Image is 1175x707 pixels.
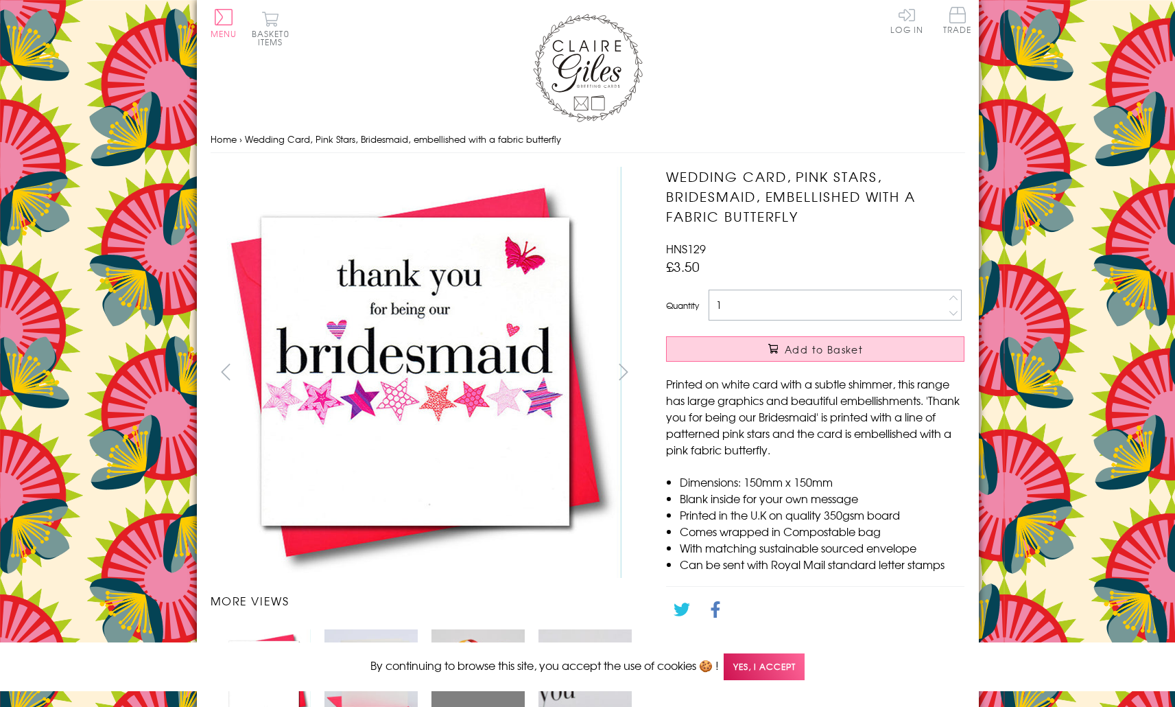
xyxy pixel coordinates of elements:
span: Menu [211,27,237,40]
span: Wedding Card, Pink Stars, Bridesmaid, embellished with a fabric butterfly [245,132,561,146]
button: next [608,356,639,387]
span: › [239,132,242,146]
li: Comes wrapped in Compostable bag [680,523,964,540]
label: Quantity [666,299,699,312]
a: Trade [943,7,972,36]
li: Dimensions: 150mm x 150mm [680,474,964,490]
li: With matching sustainable sourced envelope [680,540,964,556]
span: Yes, I accept [724,653,805,680]
nav: breadcrumbs [211,126,965,154]
button: Basket0 items [252,11,289,46]
span: 0 items [258,27,289,48]
h1: Wedding Card, Pink Stars, Bridesmaid, embellished with a fabric butterfly [666,167,964,226]
img: Wedding Card, Pink Stars, Bridesmaid, embellished with a fabric butterfly [639,167,1050,579]
a: Go back to the collection [678,638,811,655]
button: Add to Basket [666,336,964,362]
button: Menu [211,9,237,38]
img: Claire Giles Greetings Cards [533,14,643,122]
a: Log In [890,7,923,34]
span: £3.50 [666,257,700,276]
h3: More views [211,592,639,609]
li: Can be sent with Royal Mail standard letter stamps [680,556,964,572]
span: HNS129 [666,240,706,257]
span: Add to Basket [785,343,863,356]
li: Blank inside for your own message [680,490,964,507]
button: prev [211,356,241,387]
p: Printed on white card with a subtle shimmer, this range has large graphics and beautiful embellis... [666,375,964,458]
a: Home [211,132,237,146]
img: Wedding Card, Pink Stars, Bridesmaid, embellished with a fabric butterfly [210,167,621,578]
span: Trade [943,7,972,34]
li: Printed in the U.K on quality 350gsm board [680,507,964,523]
